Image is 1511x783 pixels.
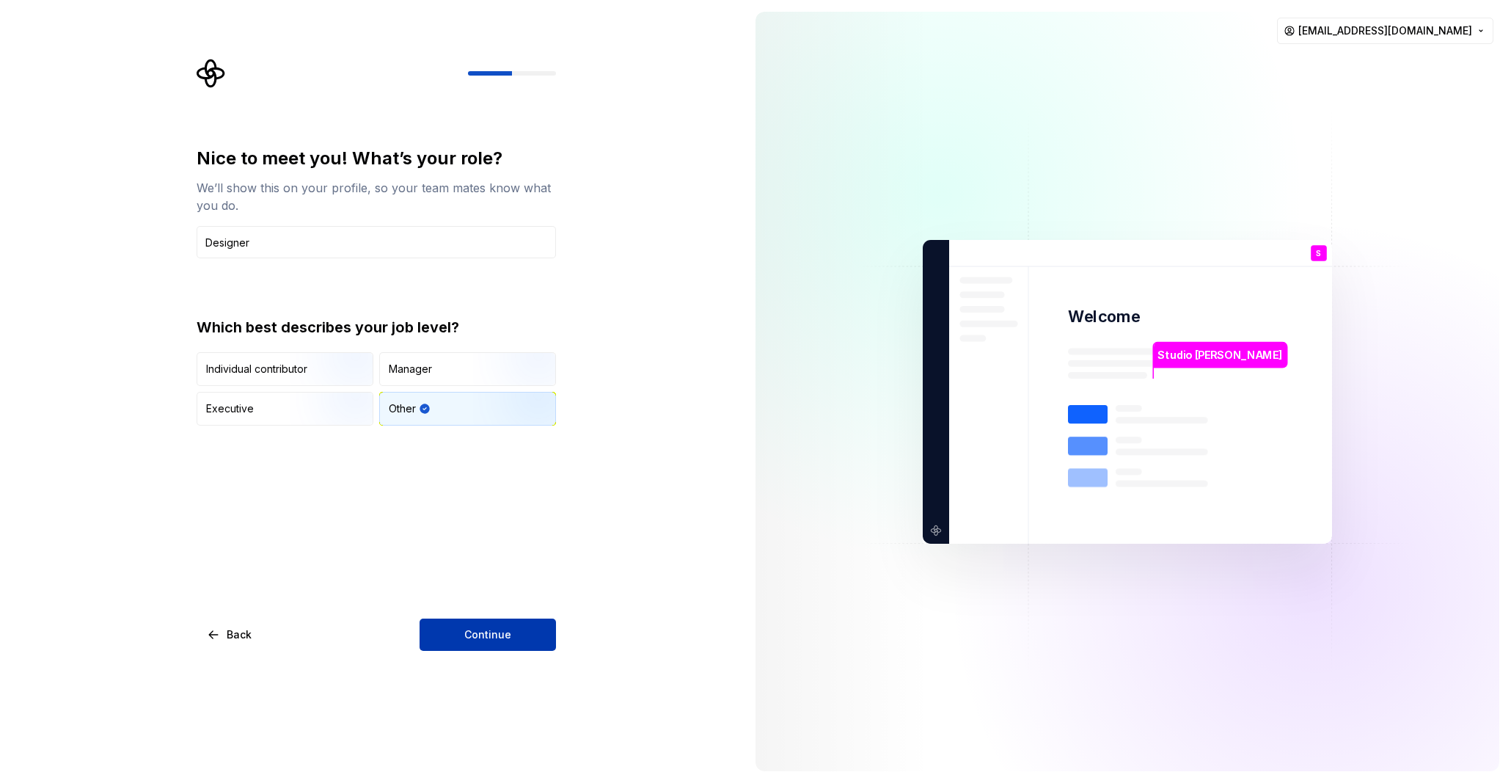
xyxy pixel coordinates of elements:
p: S [1316,249,1321,257]
div: Other [389,401,416,416]
span: [EMAIL_ADDRESS][DOMAIN_NAME] [1298,23,1472,38]
span: Continue [464,627,511,642]
div: Which best describes your job level? [197,317,556,338]
div: Manager [389,362,432,376]
p: Welcome [1068,306,1140,327]
div: We’ll show this on your profile, so your team mates know what you do. [197,179,556,214]
div: Nice to meet you! What’s your role? [197,147,556,170]
div: Executive [206,401,254,416]
button: Continue [420,619,556,651]
p: Studio [PERSON_NAME] [1157,346,1282,363]
span: Back [227,627,252,642]
svg: Supernova Logo [197,59,226,88]
button: [EMAIL_ADDRESS][DOMAIN_NAME] [1277,18,1493,44]
input: Job title [197,226,556,258]
button: Back [197,619,264,651]
div: Individual contributor [206,362,307,376]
